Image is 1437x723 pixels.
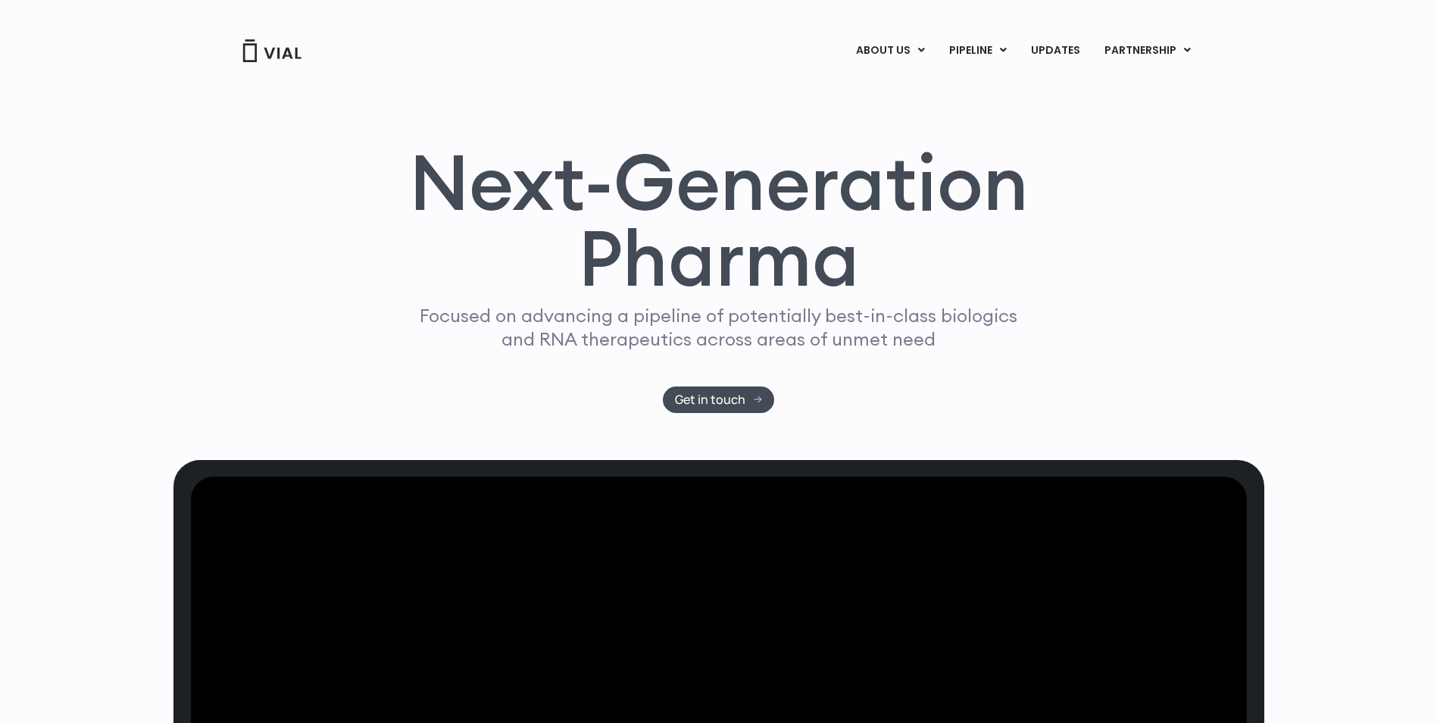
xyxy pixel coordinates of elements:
a: PARTNERSHIPMenu Toggle [1092,38,1203,64]
span: Get in touch [675,394,745,405]
p: Focused on advancing a pipeline of potentially best-in-class biologics and RNA therapeutics acros... [414,304,1024,351]
a: UPDATES [1019,38,1092,64]
img: Vial Logo [242,39,302,62]
a: ABOUT USMenu Toggle [844,38,936,64]
a: PIPELINEMenu Toggle [937,38,1018,64]
h1: Next-Generation Pharma [391,144,1047,297]
a: Get in touch [663,387,774,413]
